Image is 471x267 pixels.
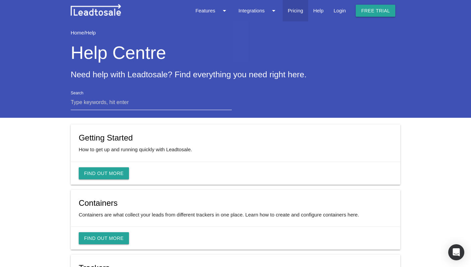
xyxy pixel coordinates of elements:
[71,36,400,63] h1: Help Centre
[71,4,121,16] img: leadtosale.png
[233,31,249,39] a: Google Analytics
[79,198,118,207] a: Containers
[233,26,249,31] a: Facebook Ads
[448,244,464,260] div: Open Intercom Messenger
[233,51,249,56] a: Zapier
[79,133,133,142] a: Getting Started
[71,70,400,79] h4: Need help with Leadtosale? Find everything you need right here.
[79,232,129,244] a: Find Out More
[356,5,395,17] a: Free trial
[79,146,392,154] p: How to get up and running quickly with Leadtosale.
[233,21,249,26] a: Google Ads
[79,211,392,219] p: Containers are what collect your leads from different trackers in one place. Learn how to create ...
[233,39,249,46] a: Google Data Studio
[85,30,96,35] a: Help
[71,30,84,35] a: Home
[233,56,249,61] a: See all
[79,167,129,179] a: Find Out More
[233,46,249,51] a: HubSpot
[71,95,232,110] input: Type keywords, hit enter
[71,90,83,96] label: Search
[71,29,400,37] div: /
